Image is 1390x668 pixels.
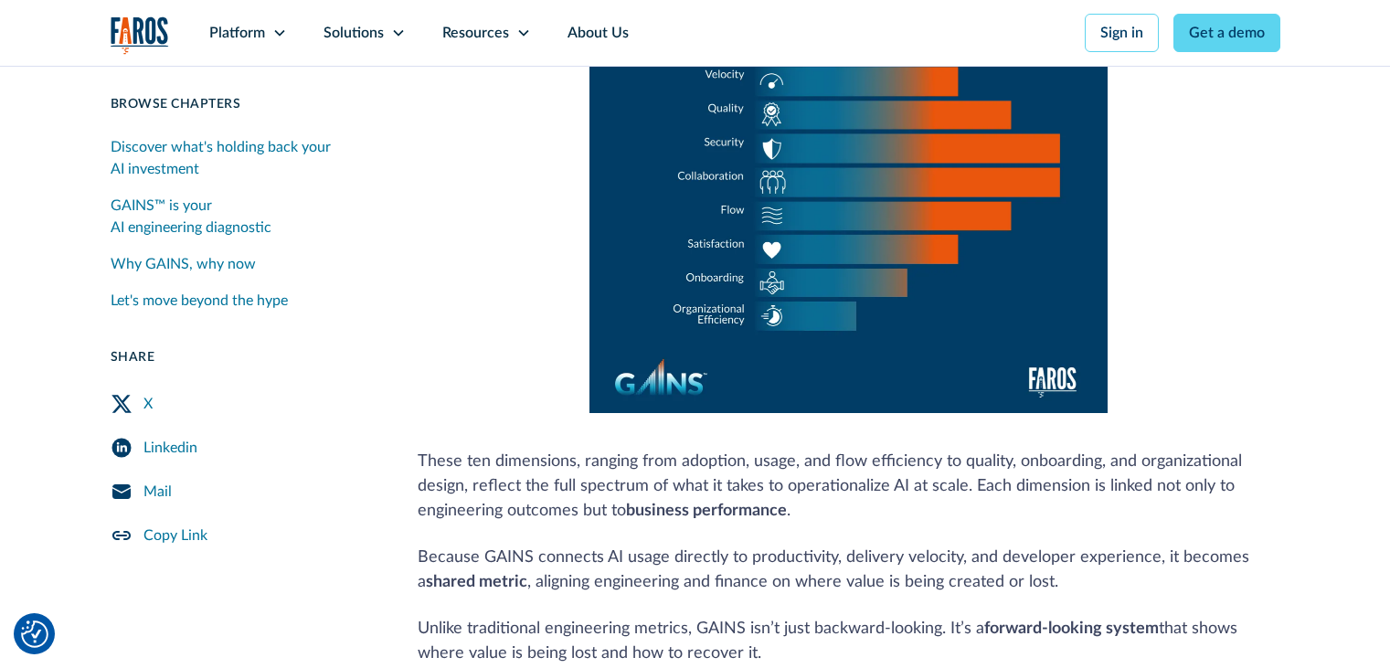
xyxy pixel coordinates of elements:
[111,16,169,54] img: Logo of the analytics and reporting company Faros.
[111,348,374,367] div: Share
[143,525,207,546] div: Copy Link
[111,129,374,187] a: Discover what's holding back your AI investment
[21,620,48,648] button: Cookie Settings
[324,22,384,44] div: Solutions
[111,253,256,275] div: Why GAINS, why now
[111,426,374,470] a: LinkedIn Share
[442,22,509,44] div: Resources
[143,481,172,503] div: Mail
[111,187,374,246] a: GAINS™ is your AI engineering diagnostic
[209,22,265,44] div: Platform
[626,503,787,519] strong: business performance
[111,470,374,514] a: Mail Share
[111,195,374,239] div: GAINS™ is your AI engineering diagnostic
[111,16,169,54] a: home
[111,382,374,426] a: Twitter Share
[21,620,48,648] img: Revisit consent button
[143,437,197,459] div: Linkedin
[111,136,374,180] div: Discover what's holding back your AI investment
[418,546,1280,595] p: Because GAINS connects AI usage directly to productivity, delivery velocity, and developer experi...
[418,617,1280,666] p: Unlike traditional engineering metrics, GAINS isn’t just backward-looking. It’s a that shows wher...
[1085,14,1159,52] a: Sign in
[1173,14,1280,52] a: Get a demo
[418,450,1280,524] p: These ten dimensions, ranging from adoption, usage, and flow efficiency to quality, onboarding, a...
[984,620,1159,637] strong: forward-looking system
[111,282,374,319] a: Let's move beyond the hype
[111,95,374,114] div: Browse Chapters
[143,393,153,415] div: X
[111,290,288,312] div: Let's move beyond the hype
[111,246,374,282] a: Why GAINS, why now
[111,514,374,557] a: Copy Link
[426,574,527,590] strong: shared metric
